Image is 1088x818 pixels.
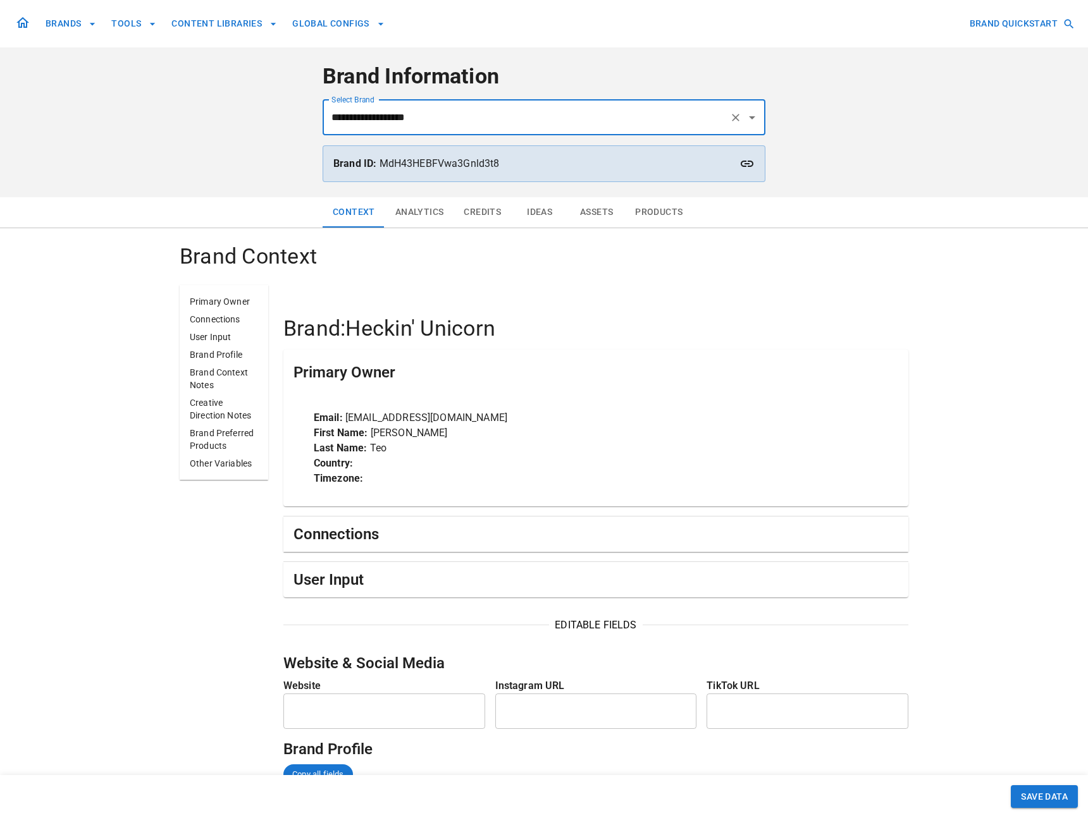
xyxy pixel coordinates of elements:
[323,63,765,90] h4: Brand Information
[314,412,343,424] strong: Email:
[385,197,454,228] button: Analytics
[495,678,697,693] p: Instagram URL
[314,425,878,441] p: [PERSON_NAME]
[1011,785,1078,809] button: SAVE DATA
[294,570,364,590] h5: User Input
[314,457,353,469] strong: Country:
[190,295,258,308] p: Primary Owner
[294,362,395,382] h5: Primary Owner
[190,457,258,470] p: Other Variables
[190,348,258,361] p: Brand Profile
[190,331,258,343] p: User Input
[180,243,908,270] h4: Brand Context
[511,197,568,228] button: Ideas
[283,350,908,395] div: Primary Owner
[285,768,351,781] span: Copy all fields
[190,427,258,452] p: Brand Preferred Products
[333,156,755,171] p: MdH43HEBFVwa3Gnld3t8
[743,109,761,126] button: Open
[283,678,485,693] p: Website
[314,441,878,456] p: Teo
[454,197,511,228] button: Credits
[314,427,368,439] strong: First Name:
[331,94,374,105] label: Select Brand
[190,366,258,391] p: Brand Context Notes
[287,12,390,35] button: GLOBAL CONFIGS
[323,197,385,228] button: Context
[549,618,643,633] span: EDITABLE FIELDS
[283,653,908,673] h5: Website & Social Media
[314,410,878,425] p: [EMAIL_ADDRESS][DOMAIN_NAME]
[106,12,161,35] button: TOOLS
[314,472,363,484] strong: Timezone:
[707,678,908,693] p: TikTok URL
[294,524,379,544] h5: Connections
[283,739,908,759] h5: Brand Profile
[965,12,1078,35] button: BRAND QUICKSTART
[283,764,353,784] div: Copy all fields
[166,12,282,35] button: CONTENT LIBRARIES
[333,157,376,169] strong: Brand ID:
[283,516,908,552] div: Connections
[625,197,693,228] button: Products
[568,197,625,228] button: Assets
[727,109,745,126] button: Clear
[190,313,258,326] p: Connections
[283,562,908,597] div: User Input
[190,396,258,422] p: Creative Direction Notes
[283,315,908,342] h4: Brand: Heckin' Unicorn
[40,12,101,35] button: BRANDS
[314,442,368,454] strong: Last Name:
